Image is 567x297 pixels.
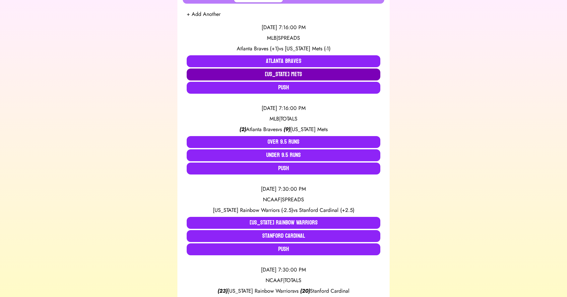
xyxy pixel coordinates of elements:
div: NCAAF | SPREADS [187,196,380,204]
span: Atlanta Braves [246,125,278,133]
button: [US_STATE] Rainbow Warriors [187,217,380,229]
button: + Add Another [187,10,220,18]
span: [US_STATE] Mets [290,125,328,133]
button: Atlanta Braves [187,55,380,67]
div: vs [187,45,380,53]
button: [US_STATE] Mets [187,69,380,80]
span: [US_STATE] Mets (-1) [285,45,331,52]
span: [US_STATE] Rainbow Warriors (-2.5) [213,206,293,214]
div: NCAAF | TOTALS [187,276,380,284]
div: [DATE] 7:16:00 PM [187,104,380,112]
div: vs [187,206,380,214]
div: vs [187,287,380,295]
span: [US_STATE] Rainbow Warriors [227,287,294,295]
div: MLB | TOTALS [187,115,380,123]
div: [DATE] 7:30:00 PM [187,185,380,193]
span: ( 20 ) [300,287,310,295]
span: Atlanta Braves (+1) [237,45,279,52]
div: [DATE] 7:30:00 PM [187,266,380,274]
span: Stanford Cardinal [310,287,349,295]
span: ( 9 ) [283,125,290,133]
div: MLB | SPREADS [187,34,380,42]
span: ( 23 ) [218,287,227,295]
div: vs [187,125,380,133]
button: Under 9.5 Runs [187,149,380,161]
button: Stanford Cardinal [187,230,380,242]
span: Stanford Cardinal (+2.5) [299,206,354,214]
button: Over 9.5 Runs [187,136,380,148]
button: Push [187,82,380,94]
span: ( 2 ) [239,125,246,133]
div: [DATE] 7:16:00 PM [187,24,380,31]
button: Push [187,163,380,174]
button: Push [187,243,380,255]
